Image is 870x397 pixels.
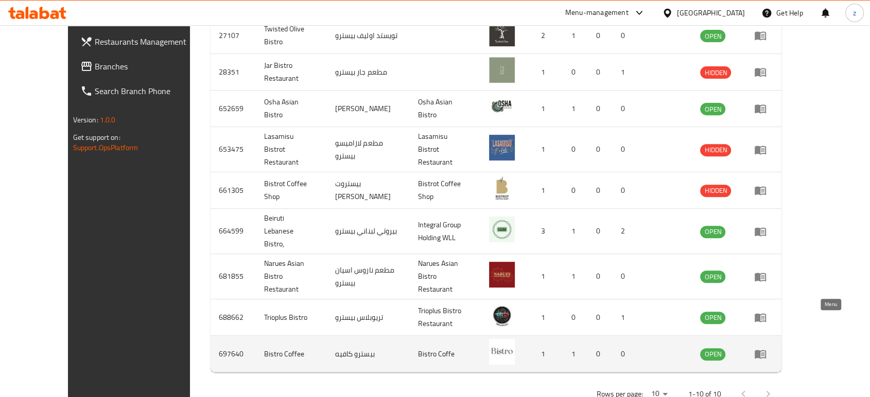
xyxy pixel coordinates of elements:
[211,254,256,299] td: 681855
[489,302,515,328] img: Trioplus Bistro
[588,91,613,127] td: 0
[410,336,481,372] td: Bistro Coffe
[211,209,256,254] td: 664599
[588,172,613,209] td: 0
[327,254,410,299] td: مطعم ناروس اسيان بيسترو
[527,54,563,91] td: 1
[527,127,563,172] td: 1
[327,54,410,91] td: مطعم جار بيسترو
[563,254,588,299] td: 1
[527,336,563,372] td: 1
[754,143,773,156] div: Menu
[527,209,563,254] td: 3
[563,17,588,54] td: 1
[588,17,613,54] td: 0
[489,21,515,46] img: Twisted Olive Bistro
[588,54,613,91] td: 0
[754,184,773,196] div: Menu
[613,91,637,127] td: 0
[95,35,205,48] span: Restaurants Management
[410,127,481,172] td: Lasamisu Bistrot Restaurant
[527,254,563,299] td: 1
[700,30,725,42] span: OPEN
[563,209,588,254] td: 1
[563,172,588,209] td: 0
[613,299,637,336] td: 1
[73,141,138,154] a: Support.OpsPlatform
[256,254,327,299] td: Narues Asian Bistro Restaurant
[527,17,563,54] td: 2
[211,17,256,54] td: 27107
[563,54,588,91] td: 0
[754,29,773,42] div: Menu
[754,225,773,238] div: Menu
[700,144,731,156] span: HIDDEN
[73,113,98,127] span: Version:
[489,339,515,365] img: Bistro Coffee
[327,336,410,372] td: بيسترو كافيه
[700,226,725,238] span: OPEN
[700,185,731,197] div: HIDDEN
[754,270,773,283] div: Menu
[588,127,613,172] td: 0
[256,91,327,127] td: Osha Asian Bistro
[256,54,327,91] td: Jar Bistro Restaurant
[588,209,613,254] td: 0
[527,299,563,336] td: 1
[613,127,637,172] td: 0
[410,91,481,127] td: Osha Asian Bistro
[700,348,725,360] div: OPEN
[100,113,116,127] span: 1.0.0
[489,57,515,83] img: Jar Bistro Restaurant
[327,209,410,254] td: بيروتي لبناني بيسترو
[527,172,563,209] td: 1
[410,254,481,299] td: Narues Asian Bistro Restaurant
[588,254,613,299] td: 0
[72,29,213,54] a: Restaurants Management
[72,79,213,103] a: Search Branch Phone
[563,127,588,172] td: 0
[754,102,773,115] div: Menu
[327,299,410,336] td: تريوبلاس بيسترو
[72,54,213,79] a: Branches
[327,127,410,172] td: مطعم لازاميسو بيسترو
[613,209,637,254] td: 2
[211,172,256,209] td: 661305
[95,60,205,73] span: Branches
[410,299,481,336] td: Trioplus Bistro Restaurant
[73,131,120,144] span: Get support on:
[588,299,613,336] td: 0
[527,91,563,127] td: 1
[256,172,327,209] td: Bistrot Coffee Shop
[211,127,256,172] td: 653475
[95,85,205,97] span: Search Branch Phone
[700,312,725,323] span: OPEN
[563,91,588,127] td: 1
[754,66,773,78] div: Menu
[613,336,637,372] td: 0
[256,209,327,254] td: Beiruti Lebanese Bistro,
[700,103,725,115] div: OPEN
[489,135,515,160] img: Lasamisu Bistrot Restaurant
[700,348,725,360] span: OPEN
[613,17,637,54] td: 0
[677,7,745,19] div: [GEOGRAPHIC_DATA]
[410,209,481,254] td: Integral Group Holding WLL
[256,127,327,172] td: Lasamisu Bistrot Restaurant
[211,91,256,127] td: 652659
[489,94,515,119] img: Osha Asian Bistro
[613,172,637,209] td: 0
[700,66,731,79] div: HIDDEN
[613,254,637,299] td: 0
[256,336,327,372] td: Bistro Coffee
[565,7,629,19] div: Menu-management
[700,271,725,283] span: OPEN
[256,299,327,336] td: Trioplus Bistro
[700,67,731,79] span: HIDDEN
[563,299,588,336] td: 0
